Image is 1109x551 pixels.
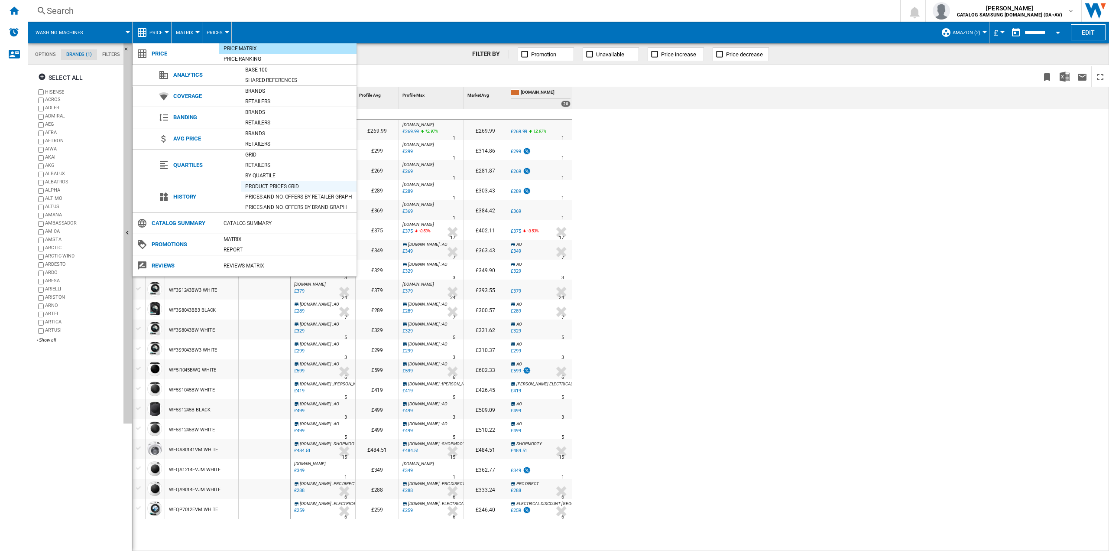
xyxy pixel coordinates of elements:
div: Prices and No. offers by brand graph [241,203,357,212]
span: History [169,191,241,203]
span: Analytics [169,69,241,81]
div: Prices and No. offers by retailer graph [241,192,357,201]
div: Brands [241,129,357,138]
div: Matrix [219,235,357,244]
span: Coverage [169,90,241,102]
div: Base 100 [241,65,357,74]
span: Catalog Summary [147,217,219,229]
span: Reviews [147,260,219,272]
div: Catalog Summary [219,219,357,228]
div: Retailers [241,97,357,106]
div: Retailers [241,118,357,127]
span: Quartiles [169,159,241,171]
div: Product prices grid [241,182,357,191]
div: Report [219,245,357,254]
span: Banding [169,111,241,124]
div: Retailers [241,161,357,170]
div: Retailers [241,140,357,148]
div: Grid [241,150,357,159]
span: Avg price [169,133,241,145]
div: Brands [241,87,357,95]
div: Shared references [241,76,357,85]
div: Brands [241,108,357,117]
div: REVIEWS Matrix [219,261,357,270]
div: Price Ranking [219,55,357,63]
span: Promotions [147,238,219,251]
div: By quartile [241,171,357,180]
div: Price Matrix [219,44,357,53]
span: Price [147,48,219,60]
